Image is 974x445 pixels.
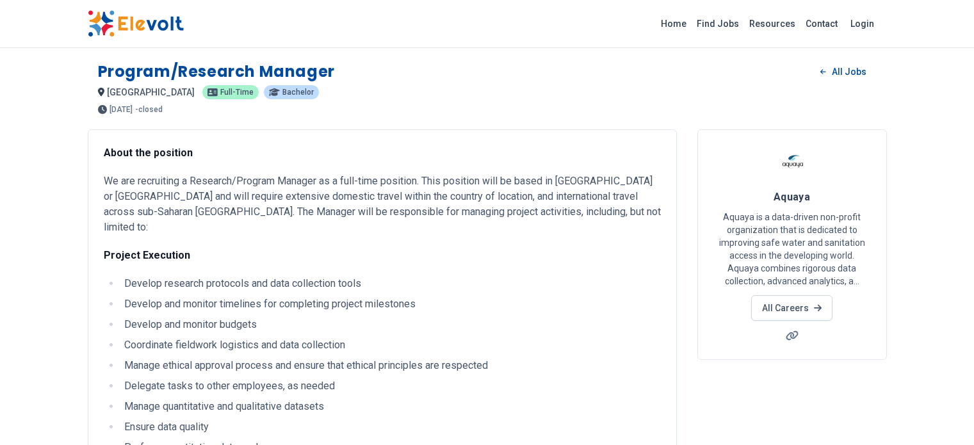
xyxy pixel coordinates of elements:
p: We are recruiting a Research/Program Manager as a full-time position. This position will be based... [104,174,661,235]
p: - closed [135,106,163,113]
a: All Jobs [810,62,876,81]
span: full-time [220,88,254,96]
li: Manage ethical approval process and ensure that ethical principles are respected [120,358,661,373]
p: Aquaya is a data-driven non-profit organization that is dedicated to improving safe water and san... [713,211,871,287]
span: [DATE] [110,106,133,113]
li: Manage quantitative and qualitative datasets [120,399,661,414]
h1: Program/Research Manager [98,61,335,82]
li: Ensure data quality [120,419,661,435]
span: Aquaya [774,191,811,203]
a: All Careers [751,295,832,321]
span: bachelor [282,88,314,96]
li: Coordinate fieldwork logistics and data collection [120,337,661,353]
a: Login [843,11,882,36]
li: Delegate tasks to other employees, as needed [120,378,661,394]
span: [GEOGRAPHIC_DATA] [107,87,195,97]
a: Contact [800,13,843,34]
a: Find Jobs [692,13,744,34]
img: Elevolt [88,10,184,37]
li: Develop and monitor timelines for completing project milestones [120,296,661,312]
a: Home [656,13,692,34]
strong: About the position [104,147,193,159]
strong: Project Execution [104,249,190,261]
img: Aquaya [776,145,808,177]
a: Resources [744,13,800,34]
li: Develop research protocols and data collection tools [120,276,661,291]
li: Develop and monitor budgets [120,317,661,332]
